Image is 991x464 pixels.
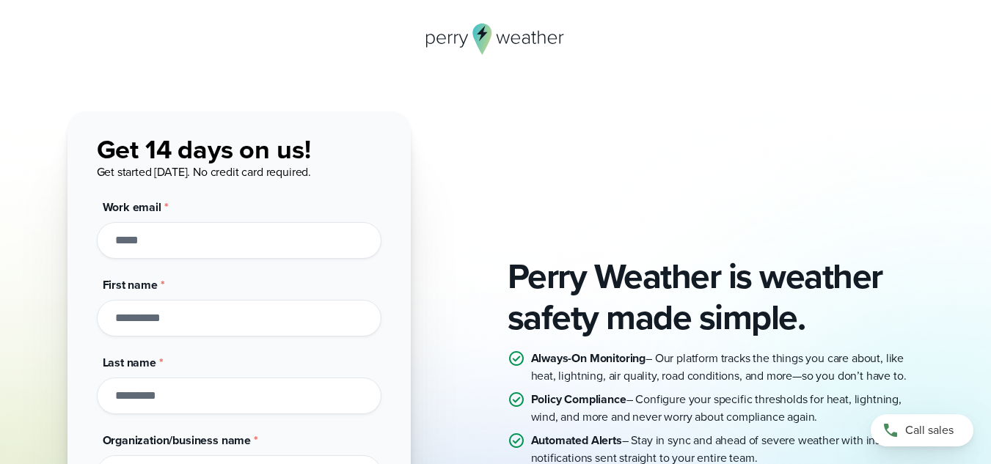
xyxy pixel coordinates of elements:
span: Call sales [905,421,954,439]
p: – Configure your specific thresholds for heat, lightning, wind, and more and never worry about co... [531,391,924,426]
strong: Automated Alerts [531,432,622,449]
span: First name [103,276,158,293]
h2: Perry Weather is weather safety made simple. [508,256,924,338]
span: Last name [103,354,156,371]
strong: Always-On Monitoring [531,350,646,367]
span: Organization/business name [103,432,252,449]
p: – Our platform tracks the things you care about, like heat, lightning, air quality, road conditio... [531,350,924,385]
span: Get started [DATE]. No credit card required. [97,163,312,180]
span: Work email [103,199,161,216]
span: Get 14 days on us! [97,130,311,169]
a: Call sales [871,414,973,446]
strong: Policy Compliance [531,391,626,408]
